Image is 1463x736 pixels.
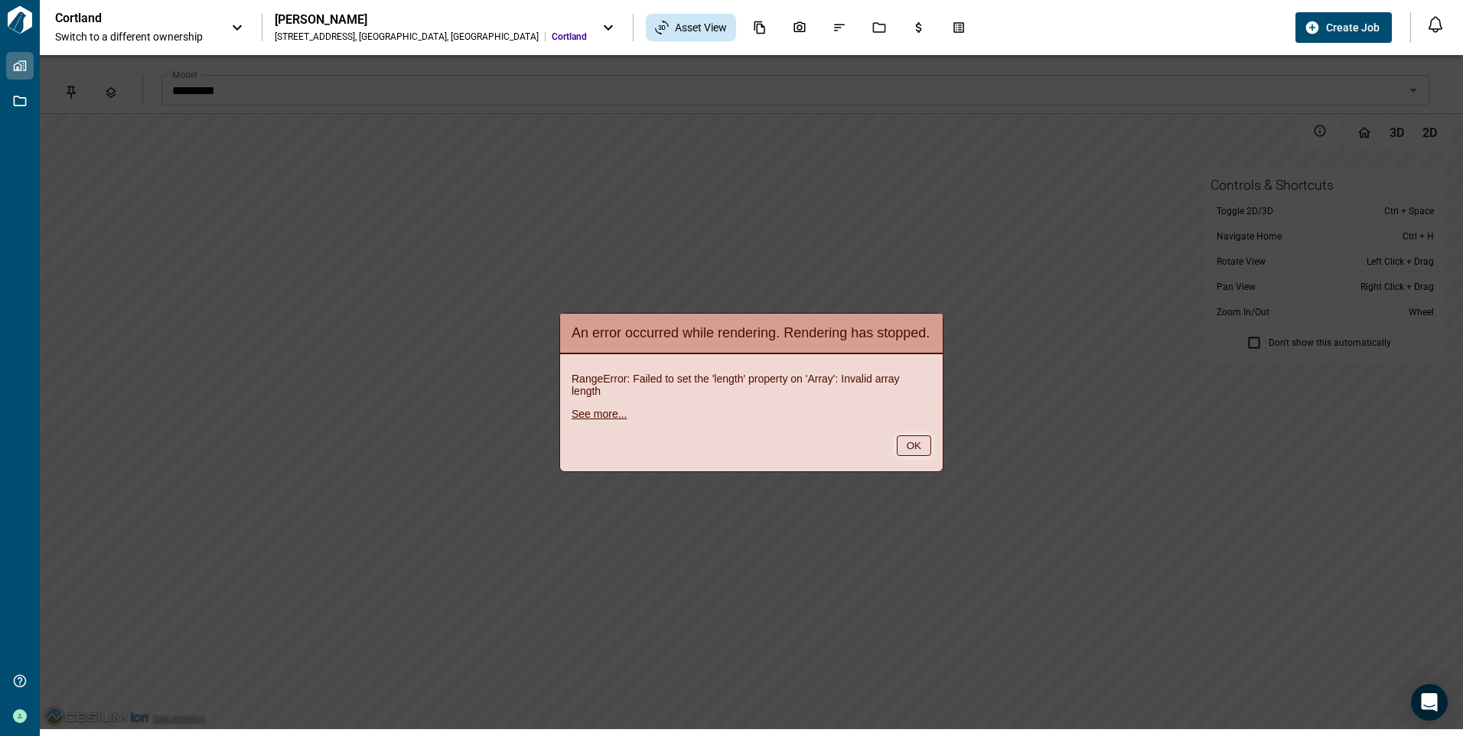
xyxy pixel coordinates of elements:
[897,435,931,456] button: OK
[744,15,776,41] div: Documents
[903,15,935,41] div: Budgets
[1411,684,1448,721] div: Open Intercom Messenger
[572,373,931,397] p: RangeError: Failed to set the 'length' property on 'Array': Invalid array length
[1423,12,1448,37] button: Open notification feed
[552,31,587,43] span: Cortland
[1295,12,1392,43] button: Create Job
[863,15,895,41] div: Jobs
[55,29,216,44] span: Switch to a different ownership
[1326,20,1380,35] span: Create Job
[572,408,627,420] span: See more...
[275,12,587,28] div: [PERSON_NAME]
[943,15,975,41] div: Takeoff Center
[823,15,855,41] div: Issues & Info
[784,15,816,41] div: Photos
[55,11,193,26] p: Cortland
[560,314,943,354] div: An error occurred while rendering. Rendering has stopped.
[275,31,539,43] div: [STREET_ADDRESS] , [GEOGRAPHIC_DATA] , [GEOGRAPHIC_DATA]
[675,20,727,35] span: Asset View
[646,14,736,41] div: Asset View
